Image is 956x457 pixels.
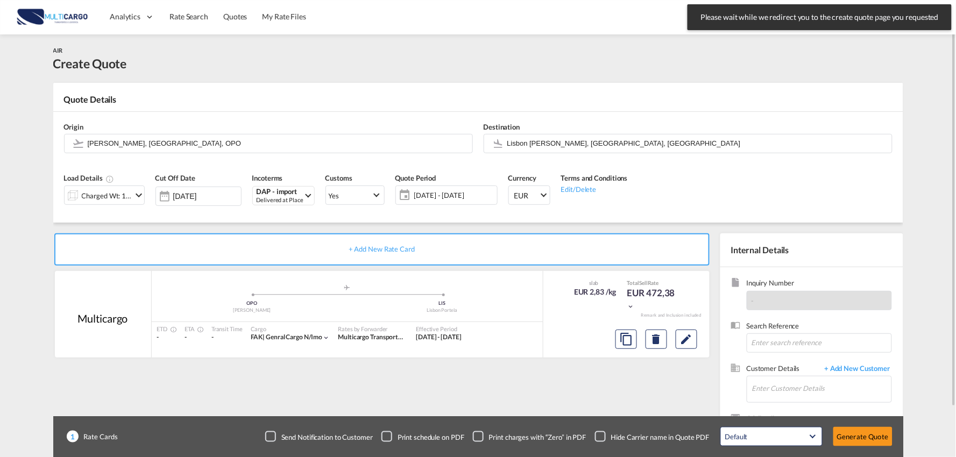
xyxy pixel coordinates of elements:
[338,325,405,333] div: Rates by Forwarder
[752,376,891,401] input: Enter Customer Details
[157,325,174,333] div: ETD
[561,174,628,182] span: Terms and Conditions
[82,188,132,203] div: Charged Wt: 166,67 KG
[627,287,681,312] div: EUR 472,38
[571,279,617,287] div: slab
[77,311,128,326] div: Multicargo
[338,333,434,341] span: Multicargo Transportes e Logistica
[251,333,323,342] div: genral cargo n/imo
[561,183,628,194] div: Edit/Delete
[251,333,266,341] span: FAK
[725,432,748,441] div: Default
[720,233,903,267] div: Internal Details
[53,94,903,111] div: Quote Details
[79,432,118,441] span: Rate Cards
[633,312,710,318] div: Remark and Inclusion included
[416,325,462,333] div: Effective Period
[595,431,710,442] md-checkbox: Checkbox No Ink
[347,300,537,307] div: LIS
[252,186,315,205] md-select: Select Incoterms: DAP - import Delivered at Place
[64,134,473,153] md-input-container: Francisco de Sá Carneiro, Porto, OPO
[627,303,635,310] md-icon: icon-chevron-down
[341,285,353,290] md-icon: assets/icons/custom/roll-o-plane.svg
[185,333,187,341] span: -
[157,333,159,341] span: -
[88,134,467,153] input: Search by Door/Airport
[211,333,243,342] div: -
[329,191,339,200] div: Yes
[473,431,586,442] md-checkbox: Checkbox No Ink
[110,11,140,22] span: Analytics
[347,307,537,314] div: Lisbon Portela
[412,188,497,203] span: [DATE] - [DATE]
[338,333,405,342] div: Multicargo Transportes e Logistica
[53,55,127,72] div: Create Quote
[53,47,63,54] span: AIR
[325,174,352,182] span: Customs
[325,185,385,205] md-select: Select Customs: Yes
[747,278,892,290] span: Inquiry Number
[169,12,208,21] span: Rate Search
[615,330,637,349] button: Copy
[132,189,145,202] md-icon: icon-chevron-down
[639,280,648,286] span: Sell
[251,325,330,333] div: Cargo
[64,174,115,182] span: Load Details
[747,321,892,333] span: Search Reference
[262,12,306,21] span: My Rate Files
[676,330,697,349] button: Edit
[194,326,201,333] md-icon: Estimated Time Of Arrival
[574,287,617,297] div: EUR 2,83 /kg
[223,12,247,21] span: Quotes
[67,431,79,442] span: 1
[747,413,892,426] span: CC Email
[322,334,330,341] md-icon: icon-chevron-down
[620,333,633,346] md-icon: assets/icons/custom/copyQuote.svg
[489,432,586,442] div: Print charges with “Zero” in PDF
[514,190,539,201] span: EUR
[185,325,201,333] div: ETA
[252,174,283,182] span: Incoterms
[381,431,464,442] md-checkbox: Checkbox No Ink
[416,333,462,342] div: 05 Dec 2023 - 12 Oct 2025
[508,174,536,182] span: Currency
[167,326,174,333] md-icon: Estimated Time Of Departure
[263,333,265,341] span: |
[416,333,462,341] span: [DATE] - [DATE]
[395,174,436,182] span: Quote Period
[281,432,373,442] div: Send Notification to Customer
[349,245,415,253] span: + Add New Rate Card
[173,192,241,201] input: Select
[508,185,550,205] md-select: Select Currency: € EUREuro
[398,432,464,442] div: Print schedule on PDF
[64,123,83,131] span: Origin
[257,188,303,196] div: DAP - import
[155,174,196,182] span: Cut Off Date
[646,330,667,349] button: Delete
[265,431,373,442] md-checkbox: Checkbox No Ink
[611,432,710,442] div: Hide Carrier name in Quote PDF
[507,134,887,153] input: Search by Door/Airport
[16,5,89,29] img: 82db67801a5411eeacfdbd8acfa81e61.png
[105,175,114,183] md-icon: Chargeable Weight
[157,300,348,307] div: OPO
[747,363,819,376] span: Customer Details
[157,307,348,314] div: [PERSON_NAME]
[414,190,494,200] span: [DATE] - [DATE]
[257,196,303,204] div: Delivered at Place
[211,325,243,333] div: Transit Time
[747,333,892,353] input: Enter search reference
[54,233,710,266] div: + Add New Rate Card
[484,123,520,131] span: Destination
[819,363,892,376] span: + Add New Customer
[396,189,409,202] md-icon: icon-calendar
[752,296,754,305] span: -
[697,12,942,23] span: Please wait while we redirect you to the create quote page you requested
[627,279,681,287] div: Total Rate
[64,185,145,205] div: Charged Wt: 166,67 KGicon-chevron-down
[484,134,893,153] md-input-container: Lisbon Portela, Lisbon, LIS
[833,427,893,446] button: Generate Quote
